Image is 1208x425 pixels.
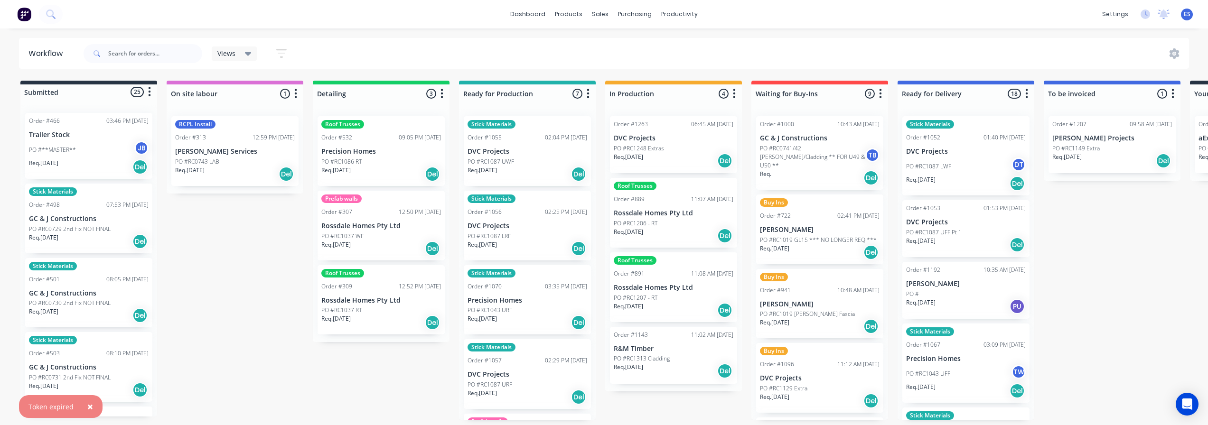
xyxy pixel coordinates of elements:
div: Order #126306:45 AM [DATE]DVC ProjectsPO #RC1248 ExtrasReq.[DATE]Del [610,116,737,173]
div: Order #1070 [468,282,502,291]
p: Req. [DATE] [760,393,789,401]
div: 02:25 PM [DATE] [545,208,587,216]
div: 01:40 PM [DATE] [983,133,1026,142]
div: 12:52 PM [DATE] [399,282,441,291]
div: Stick Materials [468,194,515,203]
div: Del [863,319,879,334]
p: Precision Homes [906,355,1026,363]
div: Roof TrussesOrder #53209:05 PM [DATE]Precision HomesPO #RC1086 RTReq.[DATE]Del [318,116,445,186]
p: [PERSON_NAME] [760,226,880,234]
p: Trailer Stock [29,131,149,139]
div: 09:58 AM [DATE] [1130,120,1172,129]
p: Req. [DATE] [614,363,643,371]
p: PO #RC1086 RT [321,157,362,166]
div: Stick Materials [906,120,954,129]
p: PO #RC0731 2nd Fix NOT FINAL [29,373,111,382]
div: Buy InsOrder #72202:41 PM [DATE][PERSON_NAME]PO #RC1019 GL15 *** NO LONGER REQ ***Req.[DATE]Del [756,194,883,264]
div: sales [587,7,613,21]
div: 12:50 PM [DATE] [399,208,441,216]
p: Req. [DATE] [468,240,497,249]
p: Rossdale Homes Pty Ltd [614,284,733,292]
div: Order #1052 [906,133,940,142]
p: Rossdale Homes Pty Ltd [321,222,441,230]
div: Workflow [28,48,67,59]
p: DVC Projects [760,374,880,382]
div: 10:43 AM [DATE] [837,120,880,129]
p: PO #RC1248 Extras [614,144,664,153]
div: Del [279,166,294,182]
p: Req. [DATE] [29,159,58,167]
div: Buy InsOrder #94110:48 AM [DATE][PERSON_NAME]PO #RC1019 [PERSON_NAME] FasciaReq.[DATE]Del [756,269,883,339]
div: Order #1056 [468,208,502,216]
div: 03:46 PM [DATE] [106,117,149,125]
p: PO #RC0729 2nd Fix NOT FINAL [29,225,111,233]
div: Del [863,170,879,185]
p: PO #RC1087 LWF [906,162,951,171]
p: PO #RC1087 URF [468,380,512,389]
div: Order #105301:53 PM [DATE]DVC ProjectsPO #RC1087 UFF Pt 1Req.[DATE]Del [902,200,1030,257]
div: Roof Trusses [321,120,364,129]
div: Buy Ins [760,198,788,207]
p: Req. [DATE] [321,314,351,323]
div: Order #941 [760,286,791,295]
div: Stick MaterialsOrder #105702:29 PM [DATE]DVC ProjectsPO #RC1087 URFReq.[DATE]Del [464,339,591,409]
p: Req. [DATE] [321,240,351,249]
div: JB [134,141,149,155]
p: PO #RC1129 Extra [760,384,807,393]
p: PO #RC1043 UFF [906,370,950,378]
p: DVC Projects [906,218,1026,226]
div: 03:09 PM [DATE] [983,341,1026,349]
div: RCPL InstallOrder #31312:59 PM [DATE][PERSON_NAME] ServicesPO #RC0743 LABReq.[DATE]Del [171,116,299,186]
div: Del [717,153,732,168]
div: Order #503 [29,349,60,358]
div: Del [571,166,586,182]
div: Order #119210:35 AM [DATE][PERSON_NAME]PO #Req.[DATE]PU [902,262,1030,319]
div: Del [132,308,148,323]
p: Req. [DATE] [614,228,643,236]
div: Order #722 [760,212,791,220]
div: Stick MaterialsOrder #50108:05 PM [DATE]GC & J ConstructionsPO #RC0730 2nd Fix NOT FINALReq.[DATE... [25,258,152,328]
div: Stick Materials [468,120,515,129]
p: Precision Homes [321,148,441,156]
div: Del [717,228,732,243]
div: Stick MaterialsOrder #106703:09 PM [DATE]Precision HomesPO #RC1043 UFFTWReq.[DATE]Del [902,323,1030,403]
div: Roof Trusses [614,182,656,190]
div: 08:05 PM [DATE] [106,275,149,284]
span: × [87,400,93,413]
div: 03:35 PM [DATE] [545,282,587,291]
p: GC & J Constructions [29,215,149,223]
p: GC & J Constructions [29,289,149,297]
p: PO #RC1149 Extra [1052,144,1100,153]
div: 08:10 PM [DATE] [106,349,149,358]
div: Order #307 [321,208,352,216]
p: Req. [DATE] [29,382,58,390]
div: 12:59 PM [DATE] [253,133,295,142]
div: Order #1096 [760,360,794,369]
div: Token expired [28,402,74,412]
div: Roof TrussesOrder #89111:08 AM [DATE]Rossdale Homes Pty LtdPO #RC1207 - RTReq.[DATE]Del [610,252,737,322]
div: Del [717,363,732,379]
div: RCPL Install [175,120,215,129]
div: Order #1057 [468,356,502,365]
p: DVC Projects [906,148,1026,156]
div: products [550,7,587,21]
div: Roof TrussesOrder #30912:52 PM [DATE]Rossdale Homes Pty LtdPO #RC1037 RTReq.[DATE]Del [318,265,445,335]
div: Order #532 [321,133,352,142]
div: Stick Materials [468,269,515,277]
div: Del [863,393,879,408]
p: DVC Projects [468,148,587,156]
p: PO #RC1087 LRF [468,232,511,240]
div: Prefab walls [321,194,362,203]
div: Buy Ins [760,273,788,281]
div: Order #498 [29,201,60,209]
div: Stick Materials [29,187,77,196]
p: PO #RC0730 2nd Fix NOT FINAL [29,299,111,307]
div: Del [1156,153,1171,168]
div: Stick MaterialsOrder #50308:10 PM [DATE]GC & J ConstructionsPO #RC0731 2nd Fix NOT FINALReq.[DATE... [25,332,152,402]
p: PO #RC1313 Cladding [614,354,670,363]
p: Req. [DATE] [175,166,205,175]
p: PO #RC1207 - RT [614,294,657,302]
p: PO #RC1037 WF [321,232,364,240]
button: Close [78,395,103,418]
p: [PERSON_NAME] Projects [1052,134,1172,142]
